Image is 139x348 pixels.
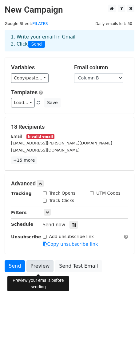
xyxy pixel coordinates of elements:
small: Google Sheet: [5,21,48,26]
label: Track Clicks [49,197,74,204]
div: 1. Write your email in Gmail 2. Click [6,34,133,48]
strong: Schedule [11,222,33,227]
small: [EMAIL_ADDRESS][PERSON_NAME][DOMAIN_NAME] [11,141,112,145]
a: Copy/paste... [11,73,49,83]
a: Copy unsubscribe link [43,241,98,247]
span: Send [28,41,45,48]
label: Track Opens [49,190,76,196]
a: Daily emails left: 50 [93,21,134,26]
a: PILATES [32,21,48,26]
h5: 18 Recipients [11,123,128,130]
small: Email [11,134,22,139]
strong: Tracking [11,191,32,196]
div: Preview your emails before sending [7,276,69,291]
small: Invalid email [26,134,54,139]
h5: Advanced [11,180,128,187]
h5: Variables [11,64,65,71]
button: Save [44,98,60,107]
a: Load... [11,98,35,107]
h5: Email column [74,64,128,71]
label: UTM Codes [96,190,120,196]
a: Templates [11,89,38,95]
label: Add unsubscribe link [49,233,94,240]
h2: New Campaign [5,5,134,15]
a: Send [5,260,25,272]
small: [EMAIL_ADDRESS][DOMAIN_NAME] [11,148,80,152]
iframe: Chat Widget [108,318,139,348]
a: Preview [26,260,54,272]
a: +15 more [11,156,37,164]
strong: Filters [11,210,27,215]
a: Send Test Email [55,260,102,272]
span: Daily emails left: 50 [93,20,134,27]
span: Send now [43,222,66,228]
strong: Unsubscribe [11,234,41,239]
